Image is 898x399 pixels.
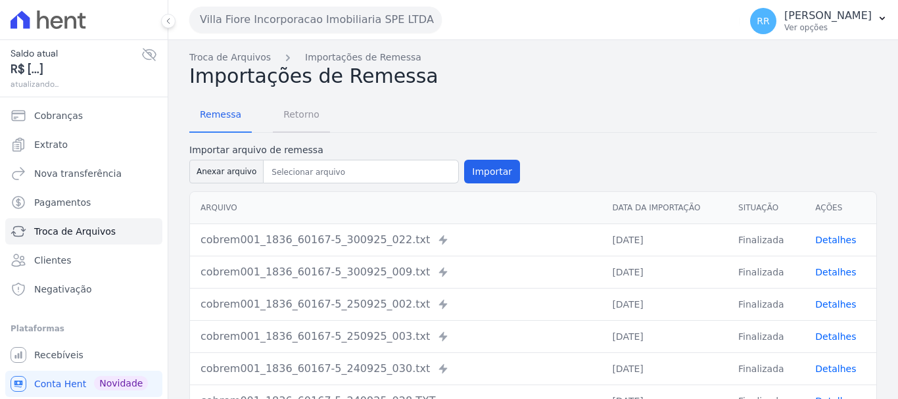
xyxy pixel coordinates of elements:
a: Detalhes [815,331,856,342]
label: Importar arquivo de remessa [189,143,520,157]
span: Pagamentos [34,196,91,209]
a: Pagamentos [5,189,162,216]
input: Selecionar arquivo [266,164,456,180]
td: [DATE] [602,223,728,256]
p: Ver opções [784,22,872,33]
span: Recebíveis [34,348,83,362]
span: Clientes [34,254,71,267]
button: Anexar arquivo [189,160,264,183]
div: Plataformas [11,321,157,337]
a: Cobranças [5,103,162,129]
a: Extrato [5,131,162,158]
a: Retorno [273,99,330,133]
span: Extrato [34,138,68,151]
span: RR [757,16,769,26]
a: Negativação [5,276,162,302]
a: Detalhes [815,235,856,245]
td: Finalizada [728,256,805,288]
p: [PERSON_NAME] [784,9,872,22]
td: [DATE] [602,352,728,385]
div: cobrem001_1836_60167-5_300925_022.txt [201,232,591,248]
a: Recebíveis [5,342,162,368]
div: cobrem001_1836_60167-5_240925_030.txt [201,361,591,377]
button: RR [PERSON_NAME] Ver opções [740,3,898,39]
td: Finalizada [728,352,805,385]
a: Clientes [5,247,162,273]
span: Novidade [94,376,148,390]
td: [DATE] [602,320,728,352]
a: Nova transferência [5,160,162,187]
th: Arquivo [190,192,602,224]
th: Data da Importação [602,192,728,224]
th: Ações [805,192,876,224]
a: Troca de Arquivos [189,51,271,64]
td: [DATE] [602,288,728,320]
span: Conta Hent [34,377,86,390]
span: Saldo atual [11,47,141,60]
td: Finalizada [728,223,805,256]
a: Troca de Arquivos [5,218,162,245]
button: Villa Fiore Incorporacao Imobiliaria SPE LTDA [189,7,442,33]
span: Cobranças [34,109,83,122]
div: cobrem001_1836_60167-5_300925_009.txt [201,264,591,280]
span: Remessa [192,101,249,128]
td: [DATE] [602,256,728,288]
div: cobrem001_1836_60167-5_250925_002.txt [201,296,591,312]
a: Detalhes [815,299,856,310]
a: Detalhes [815,267,856,277]
span: Retorno [275,101,327,128]
span: atualizando... [11,78,141,90]
button: Importar [464,160,520,183]
a: Conta Hent Novidade [5,371,162,397]
a: Remessa [189,99,252,133]
div: cobrem001_1836_60167-5_250925_003.txt [201,329,591,344]
th: Situação [728,192,805,224]
a: Importações de Remessa [305,51,421,64]
span: R$ [...] [11,60,141,78]
a: Detalhes [815,364,856,374]
span: Negativação [34,283,92,296]
h2: Importações de Remessa [189,64,877,88]
td: Finalizada [728,320,805,352]
td: Finalizada [728,288,805,320]
nav: Breadcrumb [189,51,877,64]
span: Nova transferência [34,167,122,180]
span: Troca de Arquivos [34,225,116,238]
